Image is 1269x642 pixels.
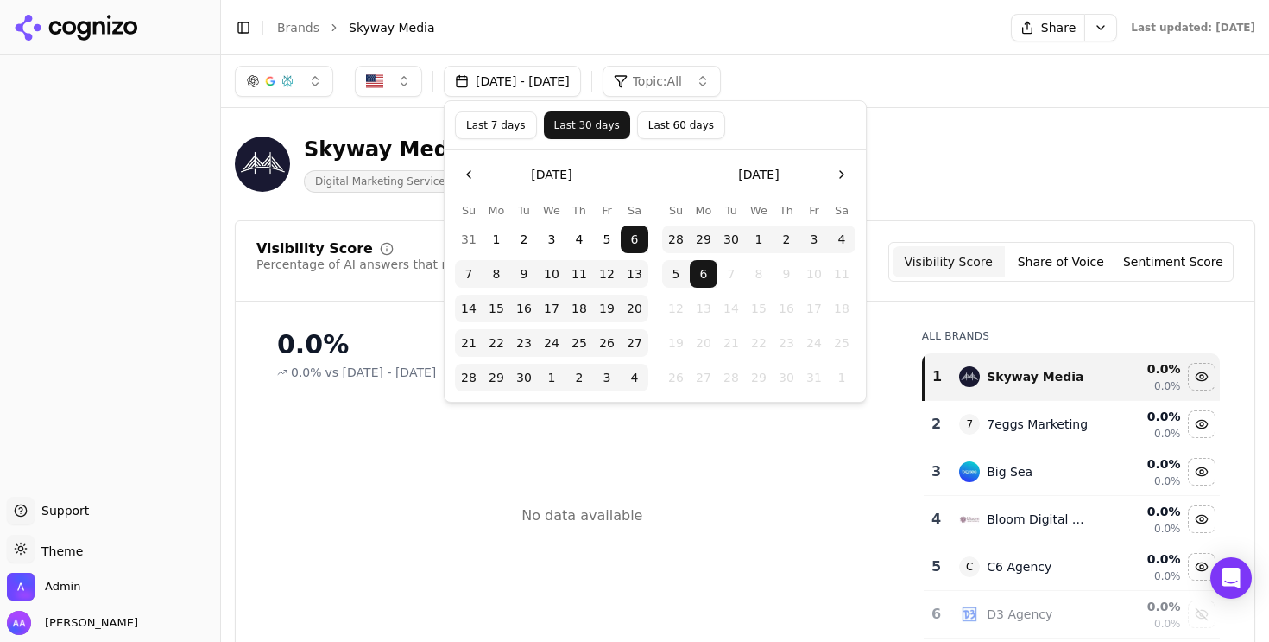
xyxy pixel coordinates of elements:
[7,573,35,601] img: Admin
[544,111,630,139] button: Last 30 days
[1106,550,1181,568] div: 0.0 %
[538,364,565,391] button: Wednesday, October 1st, 2025, selected
[510,202,538,219] th: Tuesday
[565,329,593,357] button: Thursday, September 25th, 2025, selected
[1154,427,1181,441] span: 0.0%
[924,496,1220,543] tr: 4bloom digital marketingBloom Digital Marketing0.0%0.0%Hide bloom digital marketing data
[690,260,717,288] button: Today, Monday, October 6th, 2025, selected
[1117,246,1229,277] button: Sentiment Score
[510,329,538,357] button: Tuesday, September 23rd, 2025, selected
[277,19,976,36] nav: breadcrumb
[455,161,483,188] button: Go to the Previous Month
[924,448,1220,496] tr: 3big seaBig Sea0.0%0.0%Hide big sea data
[538,226,565,253] button: Wednesday, September 3rd, 2025
[931,461,943,482] div: 3
[325,364,437,381] span: vs [DATE] - [DATE]
[455,329,483,357] button: Sunday, September 21st, 2025, selected
[565,202,593,219] th: Thursday
[1106,598,1181,615] div: 0.0 %
[510,260,538,288] button: Tuesday, September 9th, 2025, selected
[565,364,593,391] button: Thursday, October 2nd, 2025, selected
[483,364,510,391] button: Monday, September 29th, 2025, selected
[1106,455,1181,473] div: 0.0 %
[800,226,828,253] button: Friday, October 3rd, 2025, selected
[662,202,690,219] th: Sunday
[1131,21,1255,35] div: Last updated: [DATE]
[483,329,510,357] button: Monday, September 22nd, 2025, selected
[828,161,855,188] button: Go to the Next Month
[959,366,980,387] img: skyway media
[959,604,980,625] img: d3 agency
[304,170,462,193] span: Digital Marketing Services
[1188,553,1215,581] button: Hide c6 agency data
[621,295,648,322] button: Saturday, September 20th, 2025, selected
[593,364,621,391] button: Friday, October 3rd, 2025, selected
[987,416,1088,433] div: 7eggs Marketing
[1154,474,1181,488] span: 0.0%
[924,543,1220,591] tr: 5CC6 Agency0.0%0.0%Hide c6 agency data
[959,509,980,530] img: bloom digital marketing
[1154,617,1181,631] span: 0.0%
[621,329,648,357] button: Saturday, September 27th, 2025, selected
[483,226,510,253] button: Monday, September 1st, 2025
[745,226,773,253] button: Wednesday, October 1st, 2025, selected
[45,579,80,594] span: Admin
[987,511,1092,528] div: Bloom Digital Marketing
[538,329,565,357] button: Wednesday, September 24th, 2025, selected
[291,364,322,381] span: 0.0%
[637,111,725,139] button: Last 60 days
[521,505,642,526] div: No data available
[35,544,83,558] span: Theme
[745,202,773,219] th: Wednesday
[662,260,690,288] button: Sunday, October 5th, 2025, selected
[931,414,943,435] div: 2
[444,66,581,97] button: [DATE] - [DATE]
[893,246,1005,277] button: Visibility Score
[690,202,717,219] th: Monday
[38,615,138,631] span: [PERSON_NAME]
[1188,410,1215,438] button: Hide 7eggs marketing data
[593,260,621,288] button: Friday, September 12th, 2025, selected
[455,260,483,288] button: Sunday, September 7th, 2025, selected
[483,202,510,219] th: Monday
[1106,408,1181,425] div: 0.0 %
[366,73,383,90] img: United States
[1188,363,1215,391] button: Hide skyway media data
[510,295,538,322] button: Tuesday, September 16th, 2025, selected
[1154,569,1181,583] span: 0.0%
[455,111,537,139] button: Last 7 days
[455,295,483,322] button: Sunday, September 14th, 2025, selected
[987,606,1052,623] div: D3 Agency
[959,461,980,482] img: big sea
[510,226,538,253] button: Tuesday, September 2nd, 2025
[256,256,562,273] div: Percentage of AI answers that mention your brand
[1106,360,1181,378] div: 0.0 %
[7,611,31,635] img: Alp Aysan
[483,260,510,288] button: Monday, September 8th, 2025, selected
[931,556,943,577] div: 5
[633,73,682,90] span: Topic: All
[256,242,373,256] div: Visibility Score
[593,202,621,219] th: Friday
[828,202,855,219] th: Saturday
[538,202,565,219] th: Wednesday
[621,260,648,288] button: Saturday, September 13th, 2025, selected
[922,329,1220,343] div: All Brands
[932,366,943,387] div: 1
[717,226,745,253] button: Tuesday, September 30th, 2025, selected
[1005,246,1117,277] button: Share of Voice
[717,202,745,219] th: Tuesday
[1011,14,1084,41] button: Share
[7,611,138,635] button: Open user button
[924,353,1220,401] tr: 1skyway mediaSkyway Media0.0%0.0%Hide skyway media data
[959,556,980,577] span: C
[35,502,89,519] span: Support
[662,226,690,253] button: Sunday, September 28th, 2025, selected
[924,401,1220,448] tr: 277eggs Marketing0.0%0.0%Hide 7eggs marketing data
[277,21,319,35] a: Brands
[593,295,621,322] button: Friday, September 19th, 2025, selected
[565,295,593,322] button: Thursday, September 18th, 2025, selected
[538,260,565,288] button: Wednesday, September 10th, 2025, selected
[1106,503,1181,520] div: 0.0 %
[621,202,648,219] th: Saturday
